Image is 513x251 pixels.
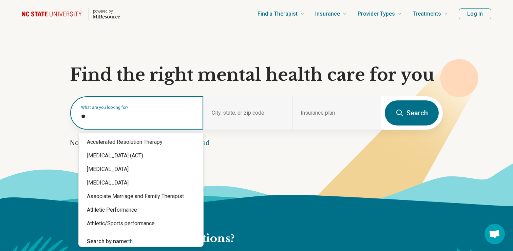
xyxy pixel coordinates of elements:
p: powered by [93,8,120,14]
label: What are you looking for? [81,105,195,110]
span: Search by name: [87,238,128,245]
h1: Find the right mental health care for you [70,65,443,85]
div: Athletic/Sports performance [79,217,203,230]
div: Associate Marriage and Family Therapist [79,190,203,203]
div: Accelerated Resolution Therapy [79,135,203,149]
p: Not sure what you’re looking for? [70,138,443,148]
div: [MEDICAL_DATA] [79,176,203,190]
div: [MEDICAL_DATA] (ACT) [79,149,203,162]
div: Athletic Performance [79,203,203,217]
button: Search [385,100,439,125]
span: Provider Types [358,9,395,19]
span: Treatments [413,9,441,19]
div: [MEDICAL_DATA] [79,162,203,176]
button: Log In [459,8,491,19]
div: Open chat [484,224,505,244]
span: Insurance [315,9,340,19]
a: Home page [22,3,120,25]
span: th [128,238,133,245]
span: Find a Therapist [258,9,298,19]
div: Suggestions [79,133,203,251]
h2: Have any questions? [119,232,378,246]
